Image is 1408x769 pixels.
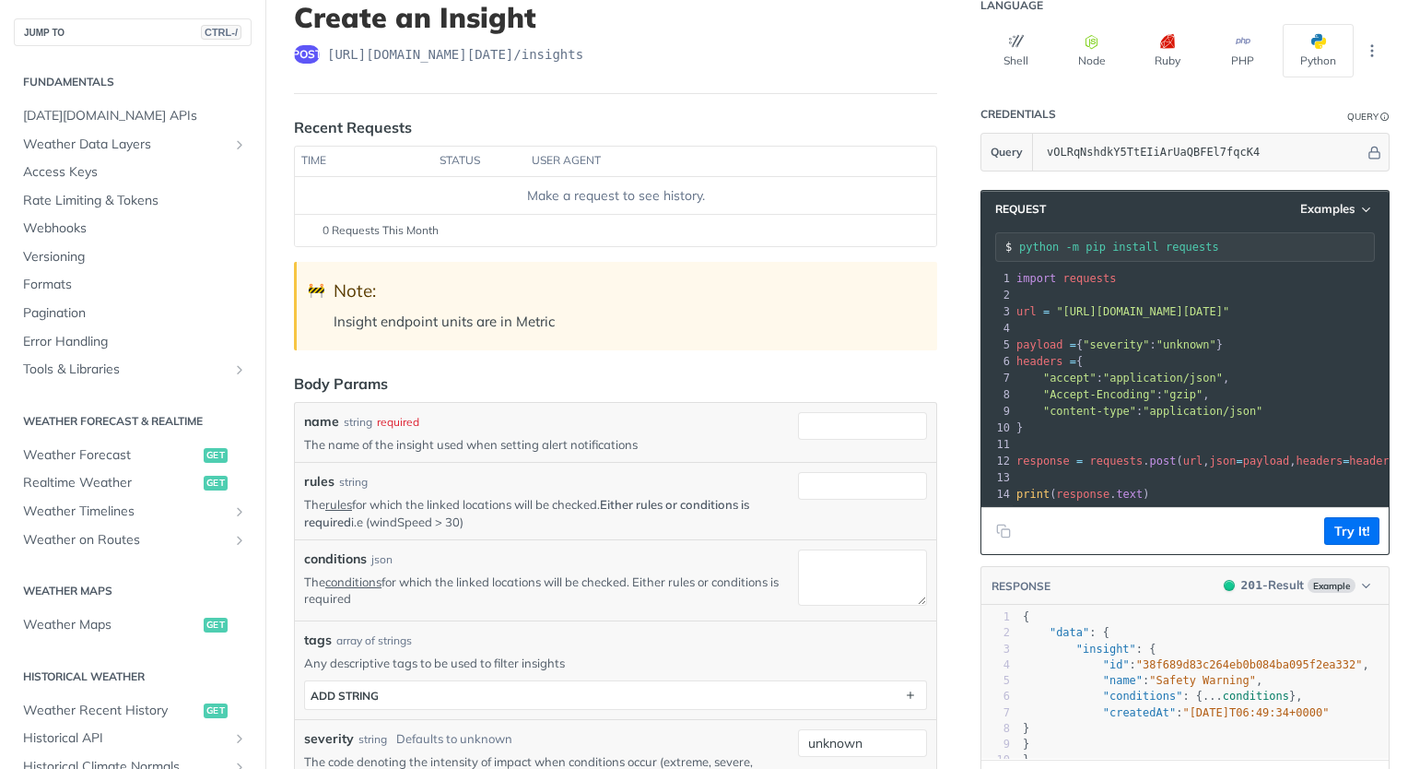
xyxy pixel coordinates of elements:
[1043,405,1136,418] span: "content-type"
[981,689,1010,704] div: 6
[339,474,368,491] div: string
[1156,338,1216,351] span: "unknown"
[981,270,1013,287] div: 1
[14,442,252,469] a: Weather Forecastget
[232,731,247,746] button: Show subpages for Historical API
[23,136,228,154] span: Weather Data Layers
[334,280,919,302] div: Note:
[14,725,252,752] a: Historical APIShow subpages for Historical API
[1214,576,1379,595] button: 201201-ResultExample
[1283,24,1354,77] button: Python
[14,668,252,685] h2: Historical Weather
[1056,488,1109,501] span: response
[294,45,320,64] span: post
[1016,421,1023,434] span: }
[295,147,433,176] th: time
[23,702,199,720] span: Weather Recent History
[14,187,252,215] a: Rate Limiting & Tokens
[980,107,1056,122] div: Credentials
[14,356,252,384] a: Tools & LibrariesShow subpages for Tools & Libraries
[1016,338,1063,351] span: payload
[14,413,252,430] h2: Weather Forecast & realtime
[1150,455,1177,467] span: post
[14,498,252,526] a: Weather TimelinesShow subpages for Weather Timelines
[1365,143,1384,161] button: Hide
[371,551,393,568] div: json
[981,403,1013,420] div: 9
[1308,578,1355,593] span: Example
[1043,372,1097,384] span: "accept"
[304,496,791,529] p: The for which the linked locations will be checked. i.e (windSpeed > 30)
[1076,643,1136,656] span: "insight"
[294,373,388,395] div: Body Params
[1070,338,1076,351] span: =
[1324,517,1379,545] button: Try It!
[1016,388,1210,401] span: : ,
[14,131,252,159] a: Weather Data LayersShow subpages for Weather Data Layers
[14,328,252,356] a: Error Handling
[1182,706,1329,719] span: "[DATE]T06:49:34+0000"
[14,469,252,497] a: Realtime Weatherget
[23,163,247,182] span: Access Keys
[232,137,247,152] button: Show subpages for Weather Data Layers
[981,453,1013,469] div: 12
[304,472,334,491] label: rules
[304,550,367,569] label: conditions
[991,144,1023,160] span: Query
[1149,674,1256,687] span: "Safety Warning"
[1347,110,1390,124] div: QueryInformation
[1050,626,1089,639] span: "data"
[304,631,332,650] span: tags
[304,412,339,432] label: name
[311,689,379,703] div: ADD string
[23,531,228,550] span: Weather on Routes
[981,752,1010,768] div: 10
[1132,24,1203,77] button: Ruby
[981,625,1010,641] div: 2
[981,642,1010,657] div: 3
[1016,372,1229,384] span: : ,
[344,414,372,431] div: string
[1103,658,1130,671] span: "id"
[1043,305,1050,318] span: =
[1083,338,1149,351] span: "severity"
[981,737,1010,752] div: 9
[23,616,199,634] span: Weather Maps
[23,107,247,125] span: [DATE][DOMAIN_NAME] APIs
[14,526,252,554] a: Weather on RoutesShow subpages for Weather on Routes
[23,474,199,492] span: Realtime Weather
[1063,272,1117,285] span: requests
[1023,610,1029,623] span: {
[1023,722,1029,735] span: }
[1070,355,1076,368] span: =
[1016,305,1037,318] span: url
[981,370,1013,386] div: 7
[1016,405,1262,418] span: :
[323,222,439,239] span: 0 Requests This Month
[201,25,241,40] span: CTRL-/
[1241,576,1304,595] div: - Result
[14,215,252,243] a: Webhooks
[1016,455,1070,467] span: response
[14,271,252,299] a: Formats
[305,681,926,709] button: ADD string
[327,45,583,64] span: https://api.tomorrow.io/v4/insights
[1038,134,1365,171] input: apikey
[981,287,1013,303] div: 2
[1347,110,1379,124] div: Query
[981,486,1013,503] div: 14
[981,705,1010,721] div: 7
[23,361,228,379] span: Tools & Libraries
[981,420,1013,436] div: 10
[204,476,228,491] span: get
[377,414,419,431] div: required
[1223,690,1289,703] span: conditions
[23,446,199,465] span: Weather Forecast
[1016,355,1083,368] span: {
[991,577,1051,596] button: RESPONSE
[336,633,412,649] div: array of strings
[1207,24,1278,77] button: PHP
[1358,37,1386,65] button: More Languages
[1016,355,1063,368] span: headers
[1103,706,1176,719] span: "createdAt"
